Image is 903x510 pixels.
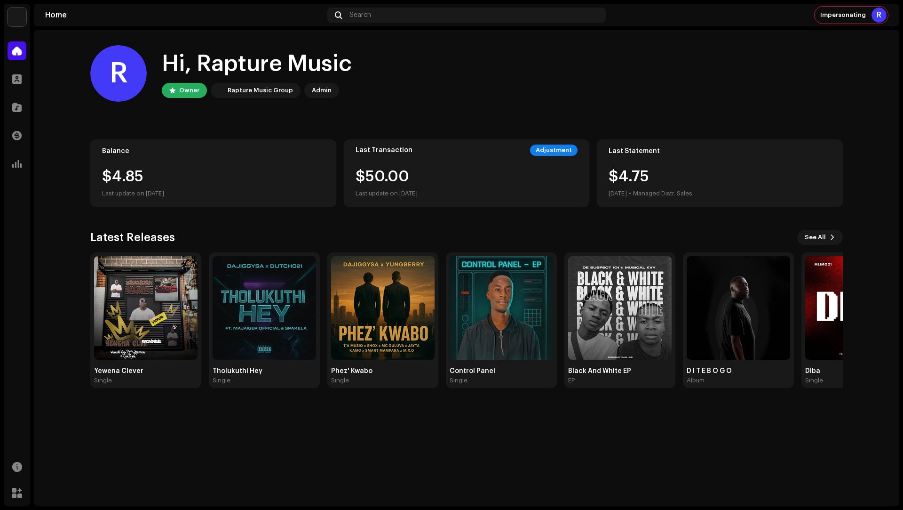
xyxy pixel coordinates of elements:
img: ec51effc-6c14-48b2-a9e9-0c2510e5fe18 [450,256,553,360]
div: Single [331,377,349,384]
div: Owner [179,85,199,96]
img: 2ec8dc08-131f-4c98-ab87-912de7d166e6 [94,256,198,360]
div: Home [45,11,324,19]
img: ee147a46-e7b4-4663-ba81-1a741e19d5ba [687,256,790,360]
div: Rapture Music Group [228,85,293,96]
img: d6d936c5-4811-4bb5-96e9-7add514fcdf6 [213,85,224,96]
img: fe0151e2-5b81-4e01-950d-30034e7e3a1e [213,256,316,360]
div: Album [687,377,705,384]
div: Hi, Rapture Music [162,49,352,79]
div: Phez' Kwabo [331,367,435,375]
div: D I T E B O G O [687,367,790,375]
div: Single [805,377,823,384]
div: Black And White EP [568,367,672,375]
div: Control Panel [450,367,553,375]
re-o-card-value: Balance [90,139,336,207]
div: R [90,45,147,102]
img: d6d936c5-4811-4bb5-96e9-7add514fcdf6 [8,8,26,26]
img: 6f658c2b-3756-4a7b-9e15-1dfd011d010b [568,256,672,360]
div: [DATE] [609,188,627,199]
img: 4485d520-6125-47a9-ad49-9701a81c8f93 [331,256,435,360]
h3: Latest Releases [90,230,175,245]
div: Last update on [DATE] [102,188,325,199]
div: R [871,8,887,23]
div: Last Statement [609,147,831,155]
div: Yewena Clever [94,367,198,375]
div: EP [568,377,575,384]
div: Last update on [DATE] [356,188,418,199]
div: Managed Distr. Sales [633,188,692,199]
div: Adjustment [530,145,578,156]
div: Single [213,377,230,384]
div: Admin [312,85,332,96]
button: See All [797,230,843,245]
span: See All [805,228,826,247]
span: Impersonating [820,11,866,19]
div: Single [94,377,112,384]
div: Last Transaction [356,146,412,154]
div: Single [450,377,467,384]
re-o-card-value: Last Statement [597,139,843,207]
span: Search [349,11,371,19]
div: Balance [102,147,325,155]
div: • [629,188,631,199]
div: Tholukuthi Hey [213,367,316,375]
